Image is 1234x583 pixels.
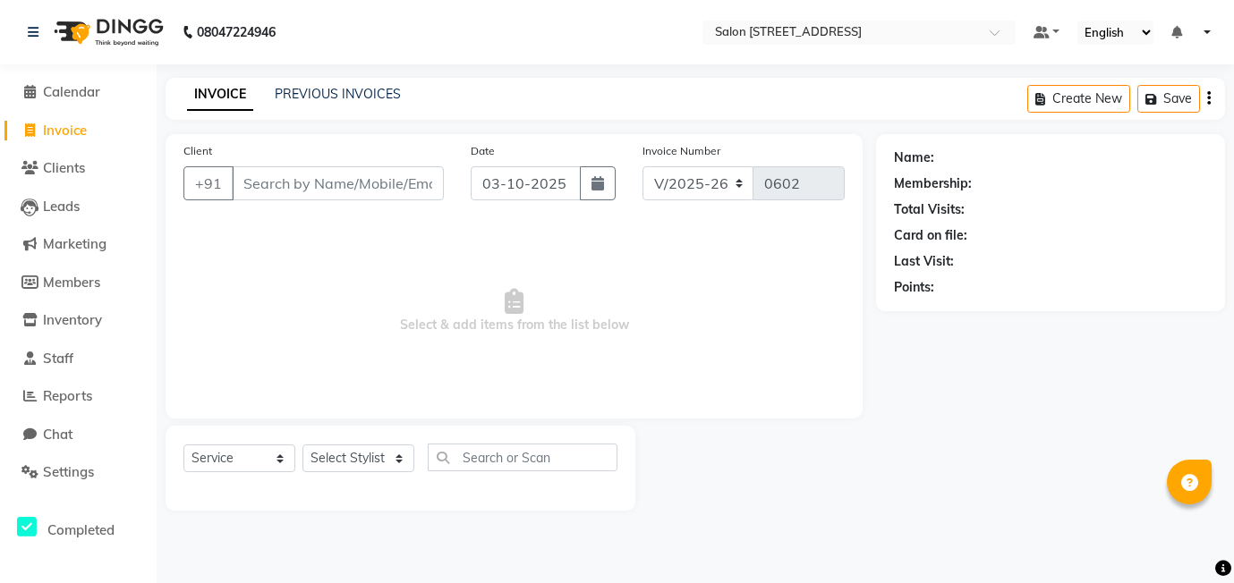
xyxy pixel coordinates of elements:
span: Staff [43,350,73,367]
span: Marketing [43,235,106,252]
iframe: chat widget [1159,511,1216,565]
span: Chat [43,426,72,443]
b: 08047224946 [197,7,276,57]
div: Name: [894,148,934,167]
label: Invoice Number [643,143,720,159]
a: Invoice [4,121,152,141]
a: Leads [4,197,152,217]
button: Create New [1027,85,1130,113]
a: Chat [4,425,152,445]
span: Select & add items from the list below [183,222,845,401]
a: Inventory [4,310,152,331]
a: Marketing [4,234,152,255]
button: +91 [183,166,234,200]
span: Settings [43,463,94,480]
a: Calendar [4,82,152,103]
input: Search by Name/Mobile/Email/Code [232,166,444,200]
a: Clients [4,158,152,179]
a: Members [4,273,152,293]
span: Calendar [43,83,100,100]
div: Total Visits: [894,200,965,219]
span: Reports [43,387,92,404]
img: logo [46,7,168,57]
span: Leads [43,198,80,215]
div: Last Visit: [894,252,954,271]
span: Clients [43,159,85,176]
a: INVOICE [187,79,253,111]
button: Save [1137,85,1200,113]
a: PREVIOUS INVOICES [275,86,401,102]
div: Card on file: [894,226,967,245]
span: Members [43,274,100,291]
label: Date [471,143,495,159]
span: Inventory [43,311,102,328]
label: Client [183,143,212,159]
a: Settings [4,462,152,483]
div: Points: [894,278,934,297]
span: Invoice [43,122,87,139]
div: Membership: [894,174,972,193]
a: Reports [4,386,152,407]
a: Staff [4,349,152,369]
input: Search or Scan [428,444,617,471]
span: Completed [47,521,115,538]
